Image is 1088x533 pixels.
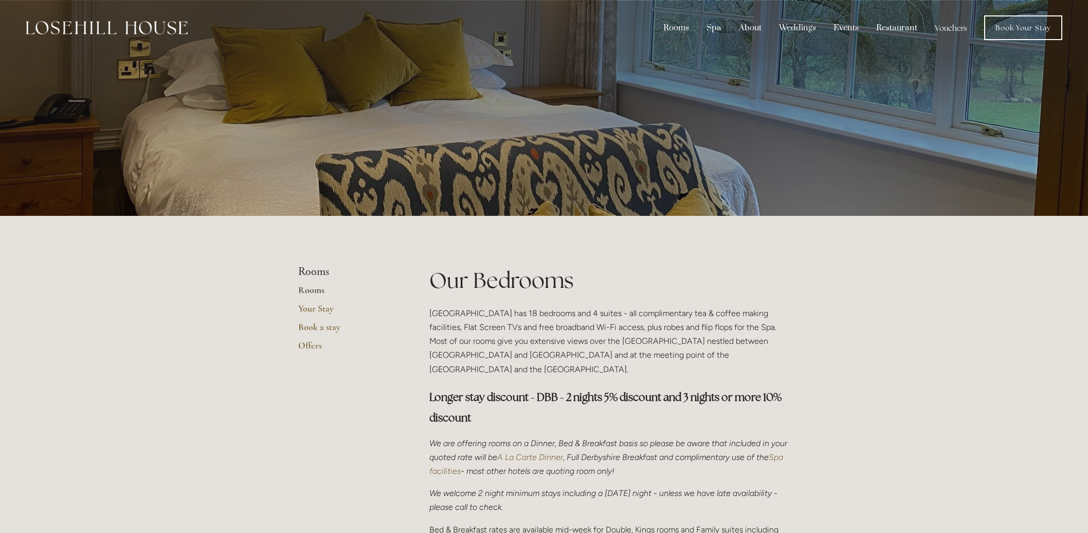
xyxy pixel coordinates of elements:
[429,488,779,512] em: We welcome 2 night minimum stays including a [DATE] night - unless we have late availability - pl...
[429,306,790,376] p: [GEOGRAPHIC_DATA] has 18 bedrooms and 4 suites - all complimentary tea & coffee making facilities...
[429,265,790,296] h1: Our Bedrooms
[868,18,925,38] div: Restaurant
[298,321,396,340] a: Book a stay
[563,452,769,462] em: , Full Derbyshire Breakfast and complimentary use of the
[429,390,784,425] strong: Longer stay discount - DBB - 2 nights 5% discount and 3 nights or more 10% discount
[497,452,563,462] a: A La Carte Dinner
[731,18,769,38] div: About
[429,438,789,462] em: We are offering rooms on a Dinner, Bed & Breakfast basis so please be aware that included in your...
[927,18,975,38] a: Vouchers
[298,340,396,358] a: Offers
[984,15,1062,40] a: Book Your Stay
[298,265,396,279] li: Rooms
[298,284,396,303] a: Rooms
[461,466,614,476] em: - most other hotels are quoting room only!
[656,18,697,38] div: Rooms
[298,303,396,321] a: Your Stay
[26,21,188,34] img: Losehill House
[699,18,729,38] div: Spa
[826,18,866,38] div: Events
[771,18,824,38] div: Weddings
